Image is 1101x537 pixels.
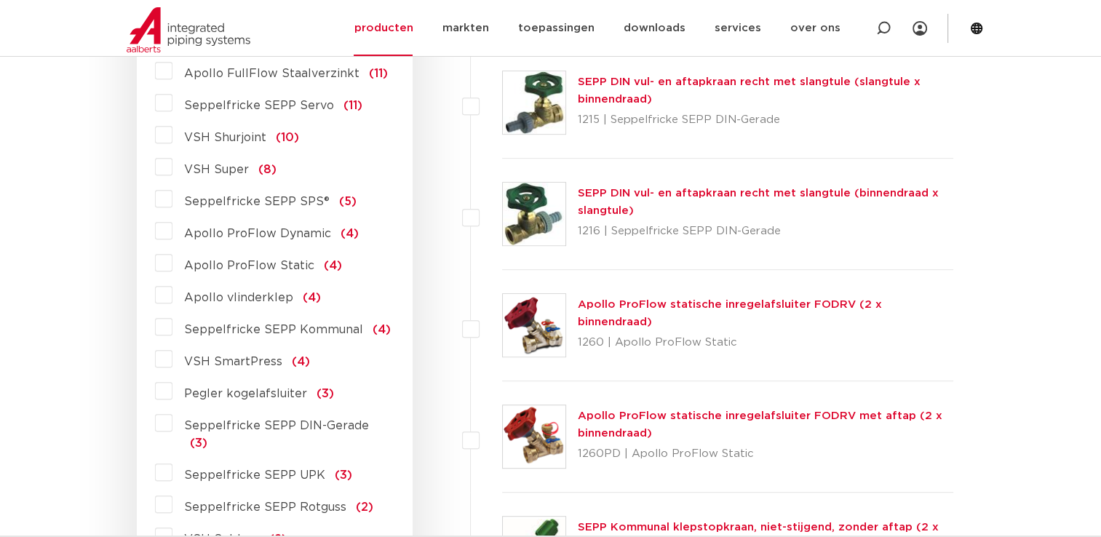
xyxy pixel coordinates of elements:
span: (3) [317,388,334,399]
span: (4) [303,292,321,303]
p: 1216 | Seppelfricke SEPP DIN-Gerade [578,220,954,243]
span: VSH Super [184,164,249,175]
a: Apollo ProFlow statische inregelafsluiter FODRV met aftap (2 x binnendraad) [578,410,942,439]
p: 1215 | Seppelfricke SEPP DIN-Gerade [578,108,954,132]
span: Apollo FullFlow Staalverzinkt [184,68,359,79]
p: 1260PD | Apollo ProFlow Static [578,442,954,466]
span: (4) [292,356,310,367]
a: SEPP DIN vul- en aftapkraan recht met slangtule (slangtule x binnendraad) [578,76,921,105]
span: Seppelfricke SEPP UPK [184,469,325,481]
span: (3) [190,437,207,449]
img: Thumbnail for Apollo ProFlow statische inregelafsluiter FODRV (2 x binnendraad) [503,294,565,357]
a: SEPP DIN vul- en aftapkraan recht met slangtule (binnendraad x slangtule) [578,188,939,216]
span: Apollo ProFlow Dynamic [184,228,331,239]
img: Thumbnail for Apollo ProFlow statische inregelafsluiter FODRV met aftap (2 x binnendraad) [503,405,565,468]
img: Thumbnail for SEPP DIN vul- en aftapkraan recht met slangtule (binnendraad x slangtule) [503,183,565,245]
span: Apollo ProFlow Static [184,260,314,271]
img: Thumbnail for SEPP DIN vul- en aftapkraan recht met slangtule (slangtule x binnendraad) [503,71,565,134]
span: (11) [369,68,388,79]
span: VSH Shurjoint [184,132,266,143]
span: (3) [335,469,352,481]
span: Seppelfricke SEPP Kommunal [184,324,363,335]
span: (4) [324,260,342,271]
span: (11) [343,100,362,111]
span: (8) [258,164,277,175]
span: Seppelfricke SEPP Servo [184,100,334,111]
span: Pegler kogelafsluiter [184,388,307,399]
span: Seppelfricke SEPP DIN-Gerade [184,420,369,431]
p: 1260 | Apollo ProFlow Static [578,331,954,354]
a: Apollo ProFlow statische inregelafsluiter FODRV (2 x binnendraad) [578,299,882,327]
span: Seppelfricke SEPP Rotguss [184,501,346,513]
span: (2) [356,501,373,513]
span: Apollo vlinderklep [184,292,293,303]
span: VSH SmartPress [184,356,282,367]
span: (10) [276,132,299,143]
span: Seppelfricke SEPP SPS® [184,196,330,207]
span: (4) [373,324,391,335]
span: (4) [341,228,359,239]
span: (5) [339,196,357,207]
